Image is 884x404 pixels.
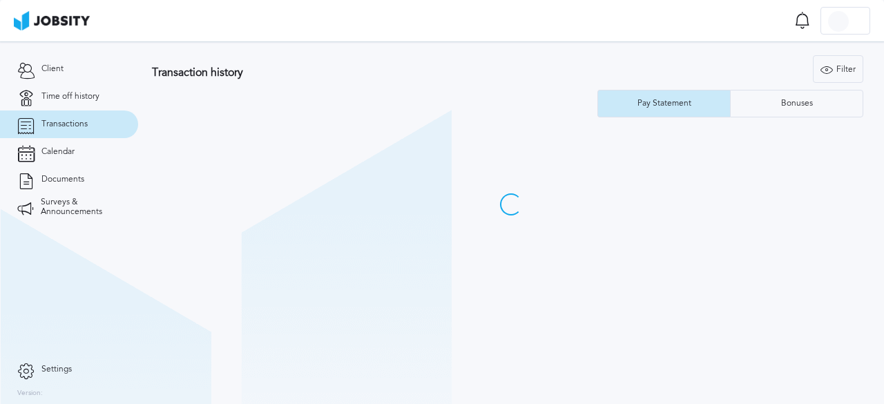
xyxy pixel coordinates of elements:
span: Time off history [41,92,99,102]
button: Bonuses [730,90,863,117]
img: ab4bad089aa723f57921c736e9817d99.png [14,11,90,30]
h3: Transaction history [152,66,540,79]
button: Pay Statement [597,90,730,117]
span: Transactions [41,119,88,129]
div: Bonuses [774,99,820,108]
span: Surveys & Announcements [41,198,121,217]
div: Pay Statement [631,99,698,108]
button: Filter [813,55,863,83]
span: Settings [41,365,72,374]
span: Client [41,64,64,74]
div: Filter [814,56,863,84]
label: Version: [17,389,43,398]
span: Calendar [41,147,75,157]
span: Documents [41,175,84,184]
